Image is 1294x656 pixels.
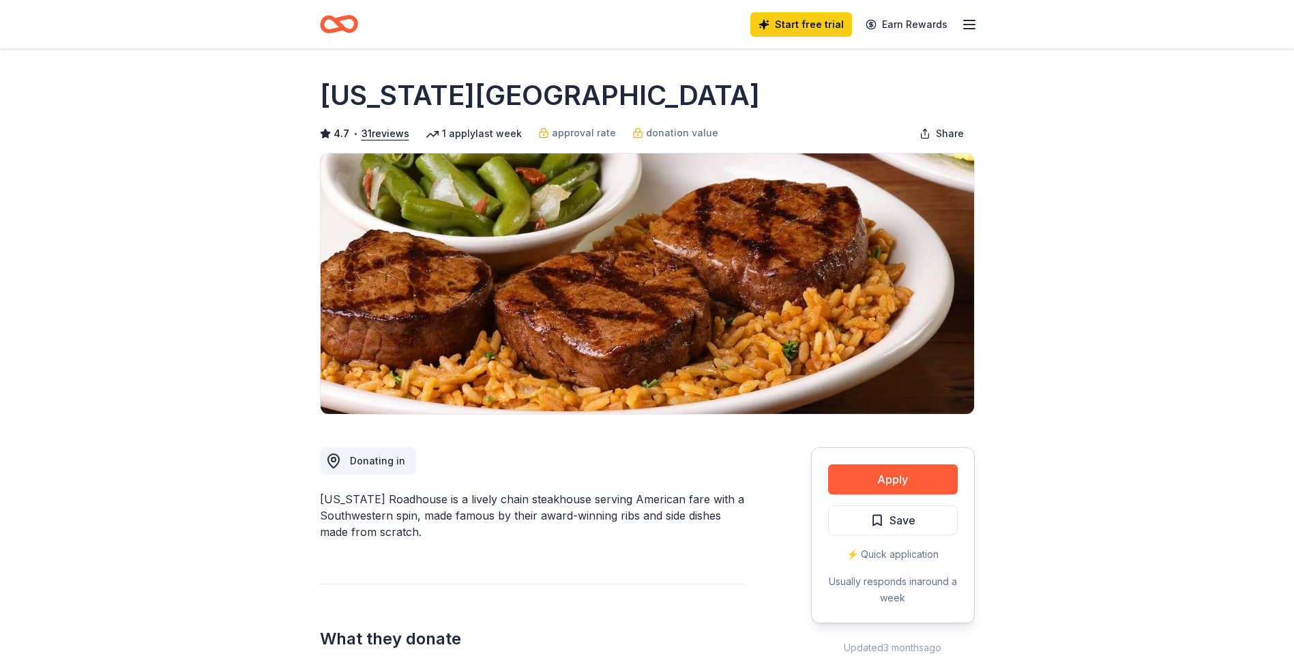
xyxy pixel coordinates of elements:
div: Usually responds in around a week [828,573,958,606]
a: Start free trial [750,12,852,37]
span: approval rate [552,125,616,141]
a: donation value [632,125,718,141]
button: Share [909,120,975,147]
span: Save [889,511,915,529]
div: [US_STATE] Roadhouse is a lively chain steakhouse serving American fare with a Southwestern spin,... [320,491,746,540]
a: approval rate [538,125,616,141]
span: Donating in [350,455,405,466]
a: Home [320,8,358,40]
span: Share [936,125,964,142]
span: donation value [646,125,718,141]
span: 4.7 [334,125,349,142]
div: Updated 3 months ago [811,640,975,656]
button: 31reviews [362,125,409,142]
a: Earn Rewards [857,12,956,37]
h2: What they donate [320,628,746,650]
button: Save [828,505,958,535]
span: • [353,128,357,139]
div: ⚡️ Quick application [828,546,958,563]
div: 1 apply last week [426,125,522,142]
button: Apply [828,464,958,494]
img: Image for Texas Roadhouse [321,153,974,414]
h1: [US_STATE][GEOGRAPHIC_DATA] [320,76,760,115]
